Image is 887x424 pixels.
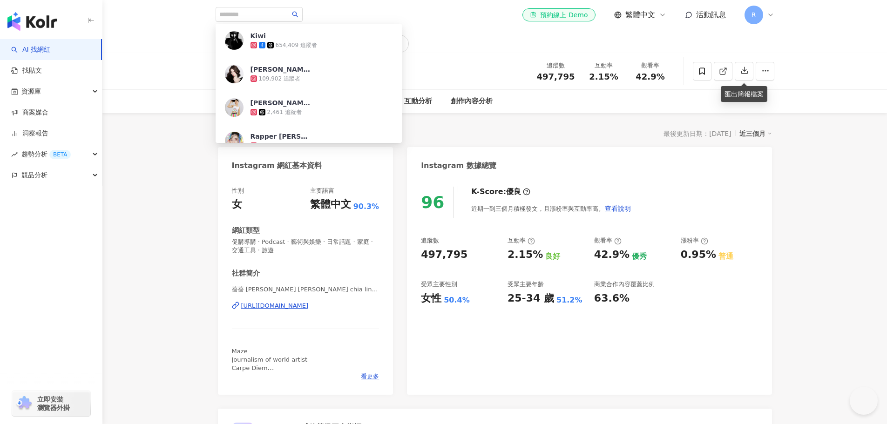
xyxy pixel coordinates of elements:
div: 總覽 [218,127,237,140]
div: 受眾主要性別 [421,280,457,289]
div: 優秀 [632,251,647,262]
div: 主要語言 [310,187,334,195]
div: 女性 [421,291,441,306]
div: 近期一到三個月積極發文，且漲粉率與互動率高。 [471,199,631,218]
div: 觀看率 [633,61,668,70]
div: K-Score : [471,187,530,197]
div: 觀看率 [594,236,622,245]
div: 互動率 [508,236,535,245]
div: 83.9萬 [331,37,352,50]
div: 普通 [718,251,733,262]
a: 找貼文 [11,66,42,75]
a: [URL][DOMAIN_NAME] [232,302,379,310]
a: 預約線上 Demo [522,8,595,21]
div: 漲粉率 [681,236,708,245]
div: 19.1萬 [380,37,401,50]
div: 497,795 [421,248,467,262]
div: 受眾分析 [257,96,285,107]
span: rise [11,151,18,158]
div: 女 [232,197,242,212]
span: 看更多 [361,372,379,381]
button: 19.1萬 [364,35,409,53]
span: R [752,10,756,20]
div: 良好 [545,251,560,262]
button: 查看說明 [604,199,631,218]
span: 資源庫 [21,81,41,102]
div: 林嘉凌 薔薔Maze [251,59,356,71]
div: 社群簡介 [232,269,260,278]
span: 競品分析 [21,165,47,186]
div: 0.95% [681,248,716,262]
span: 活動訊息 [696,10,726,19]
div: 匯出簡報檔案 [721,86,767,102]
span: 497,795 [537,72,575,81]
span: chialing_maze, DJ [PERSON_NAME] [251,74,356,81]
div: 追蹤數 [421,236,439,245]
button: 82萬 [271,35,310,53]
img: KOL Avatar [216,57,244,85]
div: 相似網紅 [358,96,386,107]
span: Maze Journalism of world artist Carpe Diem Live in the moment International ✉️ [EMAIL_ADDRESS][DO... [232,348,340,414]
div: 51.2% [556,295,582,305]
div: 合作與價值 [304,96,339,107]
div: 42.9% [594,248,630,262]
img: logo [7,12,57,31]
a: chrome extension立即安裝 瀏覽器外掛 [12,391,90,416]
div: 追蹤數 [537,61,575,70]
button: 49.8萬 [216,35,267,53]
span: 薔薔 [PERSON_NAME] [PERSON_NAME] chia ling | chialing_maze [232,285,379,294]
div: Instagram 網紅基本資料 [232,161,322,171]
span: search [292,11,298,18]
span: 查看說明 [605,205,631,212]
div: 互動率 [586,61,622,70]
span: 立即安裝 瀏覽器外掛 [37,395,70,412]
div: 繁體中文 [310,197,351,212]
div: 互動分析 [404,96,432,107]
a: searchAI 找網紅 [11,45,50,54]
div: Instagram 數據總覽 [421,161,496,171]
div: 50.4% [444,295,470,305]
div: 近三個月 [739,128,772,140]
div: 63.6% [594,291,630,306]
button: 83.9萬 [315,35,359,53]
div: 最後更新日期：[DATE] [664,130,731,137]
div: 82萬 [288,37,303,50]
iframe: Help Scout Beacon - Open [850,387,878,415]
div: 96 [421,193,444,212]
a: 商案媒合 [11,108,48,117]
div: 商業合作內容覆蓋比例 [594,280,655,289]
span: 繁體中文 [625,10,655,20]
div: 總覽 [225,96,239,107]
span: 促購導購 · Podcast · 藝術與娛樂 · 日常話題 · 家庭 · 交通工具 · 旅遊 [232,238,379,255]
div: BETA [49,150,71,159]
div: 預約線上 Demo [530,10,588,20]
a: 洞察報告 [11,129,48,138]
div: 性別 [232,187,244,195]
div: 受眾主要年齡 [508,280,544,289]
img: chrome extension [15,396,33,411]
div: 創作內容分析 [451,96,493,107]
span: 2.15% [589,72,618,81]
span: 90.3% [353,202,379,212]
div: 優良 [506,187,521,197]
span: 趨勢分析 [21,144,71,165]
div: 25-34 歲 [508,291,554,306]
span: 42.9% [636,72,664,81]
div: 2.15% [508,248,543,262]
div: [URL][DOMAIN_NAME] [241,302,309,310]
div: 網紅類型 [232,226,260,236]
div: 49.8萬 [236,37,260,50]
